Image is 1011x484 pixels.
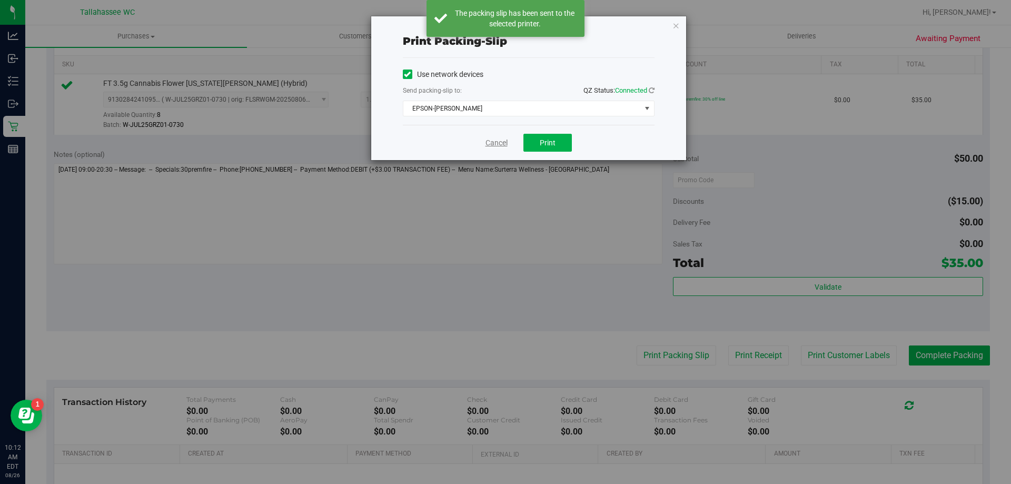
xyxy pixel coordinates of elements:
[403,86,462,95] label: Send packing-slip to:
[403,35,507,47] span: Print packing-slip
[31,398,44,411] iframe: Resource center unread badge
[615,86,647,94] span: Connected
[453,8,577,29] div: The packing slip has been sent to the selected printer.
[540,139,556,147] span: Print
[11,400,42,431] iframe: Resource center
[403,101,641,116] span: EPSON-[PERSON_NAME]
[583,86,655,94] span: QZ Status:
[403,69,483,80] label: Use network devices
[485,137,508,149] a: Cancel
[640,101,653,116] span: select
[523,134,572,152] button: Print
